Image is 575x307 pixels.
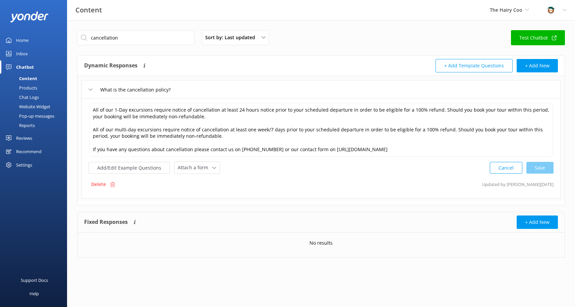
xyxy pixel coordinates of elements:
p: Updated by [PERSON_NAME] [DATE] [482,178,554,191]
span: Sort by: Last updated [205,34,259,41]
div: Chat Logs [4,93,39,102]
textarea: All of our 1-Day excursions require notice of cancellation at least 24 hours notice prior to your... [89,103,553,157]
input: Search all Chatbot Content [77,30,194,45]
div: Inbox [16,47,28,60]
div: Products [4,83,37,93]
div: Home [16,34,28,47]
a: Test Chatbot [511,30,565,45]
button: + Add New [517,59,558,72]
p: Delete [91,181,106,188]
div: Website Widget [4,102,50,111]
div: Recommend [16,145,42,158]
button: + Add New [517,216,558,229]
a: Products [4,83,67,93]
button: Add/Edit Example Questions [89,162,170,174]
a: Chat Logs [4,93,67,102]
div: Settings [16,158,32,172]
h4: Fixed Responses [84,216,128,229]
img: 457-1738239164.png [546,5,556,15]
span: The Hairy Coo [490,7,522,13]
div: Chatbot [16,60,34,74]
img: yonder-white-logo.png [10,11,49,22]
h4: Dynamic Responses [84,59,137,72]
div: Pop-up messages [4,111,54,121]
button: + Add Template Questions [436,59,513,72]
a: Pop-up messages [4,111,67,121]
div: Reports [4,121,35,130]
a: Content [4,74,67,83]
span: Attach a form [178,164,212,171]
h3: Content [75,5,102,15]
div: Support Docs [21,273,48,287]
p: No results [309,239,333,247]
a: Website Widget [4,102,67,111]
a: Reports [4,121,67,130]
button: Cancel [490,162,522,174]
div: Reviews [16,131,32,145]
div: Help [30,287,39,300]
div: Content [4,74,37,83]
